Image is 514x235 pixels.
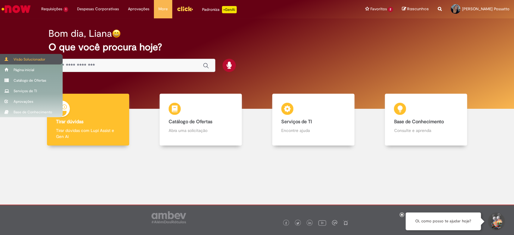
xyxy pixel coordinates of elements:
[144,94,257,146] a: Catálogo de Ofertas Abra uma solicitação
[222,6,237,13] p: +GenAi
[202,6,237,13] div: Padroniza
[487,212,505,230] button: Iniciar Conversa de Suporte
[128,6,149,12] span: Aprovações
[1,3,32,15] img: ServiceNow
[158,6,168,12] span: More
[281,119,312,125] b: Serviços de TI
[308,221,311,225] img: logo_footer_linkedin.png
[41,6,62,12] span: Requisições
[48,42,466,52] h2: O que você procura hoje?
[388,7,393,12] span: 2
[402,6,429,12] a: Rascunhos
[112,29,121,38] img: happy-face.png
[77,6,119,12] span: Despesas Corporativas
[169,127,233,133] p: Abra uma solicitação
[407,6,429,12] span: Rascunhos
[48,28,112,39] h2: Bom dia, Liana
[281,127,345,133] p: Encontre ajuda
[257,94,370,146] a: Serviços de TI Encontre ajuda
[406,212,481,230] div: Oi, como posso te ajudar hoje?
[177,4,193,13] img: click_logo_yellow_360x200.png
[343,220,348,225] img: logo_footer_naosei.png
[151,211,186,223] img: logo_footer_ambev_rotulo_gray.png
[296,222,299,225] img: logo_footer_twitter.png
[285,222,288,225] img: logo_footer_facebook.png
[462,6,509,11] span: [PERSON_NAME] Possatto
[169,119,212,125] b: Catálogo de Ofertas
[370,6,387,12] span: Favoritos
[64,7,68,12] span: 1
[394,119,444,125] b: Base de Conhecimento
[332,220,337,225] img: logo_footer_workplace.png
[318,219,326,227] img: logo_footer_youtube.png
[32,94,144,146] a: Tirar dúvidas Tirar dúvidas com Lupi Assist e Gen Ai
[56,119,83,125] b: Tirar dúvidas
[370,94,482,146] a: Base de Conhecimento Consulte e aprenda
[56,127,120,139] p: Tirar dúvidas com Lupi Assist e Gen Ai
[394,127,458,133] p: Consulte e aprenda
